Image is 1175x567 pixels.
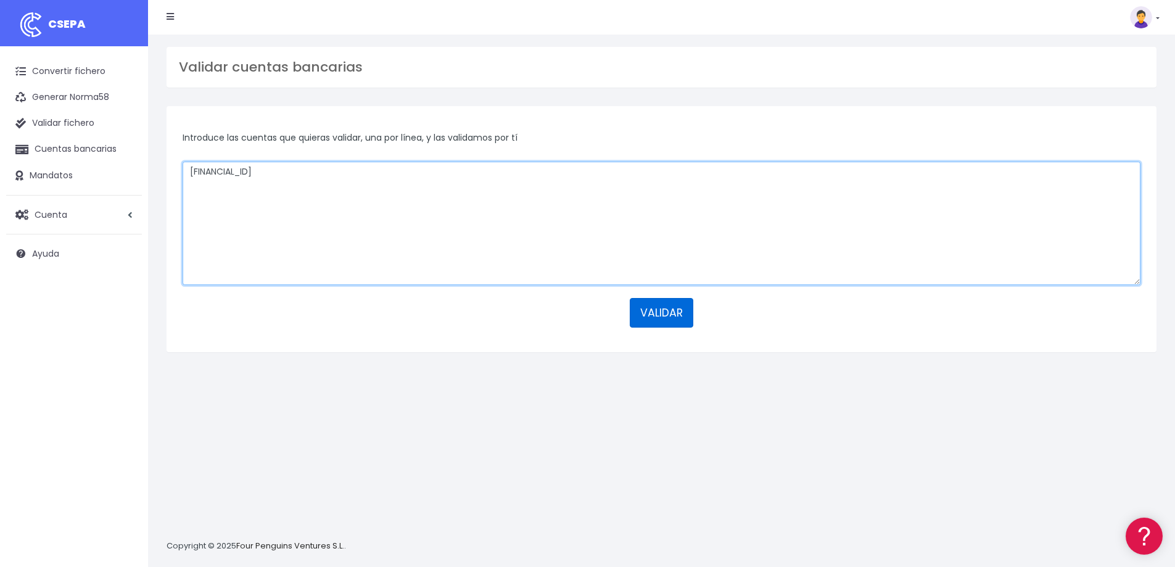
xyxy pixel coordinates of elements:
p: Copyright © 2025 . [167,540,346,553]
img: logo [15,9,46,40]
a: Cuenta [6,202,142,228]
a: Ayuda [6,241,142,267]
a: Cuentas bancarias [6,136,142,162]
a: Validar fichero [6,110,142,136]
a: Four Penguins Ventures S.L. [236,540,344,552]
a: Convertir fichero [6,59,142,85]
img: profile [1130,6,1152,28]
span: Introduce las cuentas que quieras validar, una por línea, y las validamos por tí [183,131,517,144]
span: Ayuda [32,247,59,260]
span: Cuenta [35,208,67,220]
span: CSEPA [48,16,86,31]
a: Mandatos [6,163,142,189]
h3: Validar cuentas bancarias [179,59,1144,75]
button: VALIDAR [630,298,693,328]
a: Generar Norma58 [6,85,142,110]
